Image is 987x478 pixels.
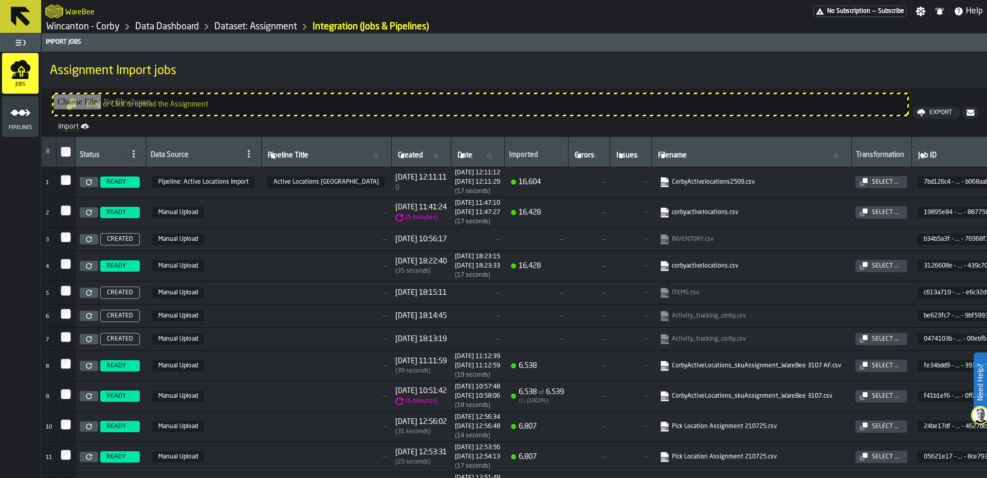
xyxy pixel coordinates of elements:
span: Jobs [2,82,39,87]
div: Time between creation and start (import delay / Re-Import) [395,214,447,222]
span: READY [106,453,126,461]
div: Select ... [868,393,903,400]
a: link-to-null [660,288,841,298]
a: READY [98,176,142,188]
span: [DATE] 12:11:11 [395,173,447,182]
span: 11 [46,455,52,461]
div: Time between creation and start (import delay / Re-Import) [395,428,447,435]
span: Subscribe [878,8,904,15]
span: label [398,151,423,160]
span: — [614,236,647,243]
span: READY [106,179,126,186]
a: link-to-https://s3.eu-west-1.amazonaws.com/import.app.warebee.com/3126608e-f332-4afc-b775-be16439... [660,261,841,271]
span: ( 1 ) [519,398,525,404]
span: 6,807 [519,423,537,430]
a: link-to-/wh/i/ace0e389-6ead-4668-b816-8dc22364bb41/data [135,21,199,32]
div: Imported [509,151,564,161]
label: button-toggle-Notifications [930,6,949,16]
span: CREATED [107,335,133,343]
span: Manual Upload [152,310,204,322]
div: Import duration (start to completion) [455,463,500,470]
span: [DATE] 11:41:24 [395,203,447,211]
span: — [872,8,876,15]
span: Pipelines [2,125,39,131]
label: InputCheckbox-label-react-aria352943378-:r35: [61,389,71,399]
span: 10 [46,424,52,430]
input: InputCheckbox-label-react-aria352943378-:r31: [61,286,71,296]
span: READY [106,393,126,400]
span: CorbyActivelocations2509.csv [657,175,845,189]
span: — [455,289,500,297]
span: # [46,148,50,155]
span: 16,604 [519,179,541,186]
span: READY [106,362,126,369]
span: Manual Upload [152,234,204,245]
span: label [658,151,687,160]
span: — [265,362,387,370]
input: InputCheckbox-label-react-aria352943378-:r2v: [61,232,71,242]
span: Manual Upload [152,360,204,371]
a: READY [98,360,142,371]
span: CorbyActiveLocations_skuAssignment_WareBee 3107.csv [657,389,845,403]
span: Manual Upload [152,333,204,345]
span: 7 [46,337,49,343]
div: Started at 1754474268710 [455,383,500,391]
input: label [614,149,647,163]
span: — [508,289,564,297]
span: CREATED [107,312,133,320]
div: Completed at 1758798689884 [455,179,500,186]
span: — [572,422,606,431]
span: — [572,262,606,270]
span: corbyactivelocations.csv [657,259,845,273]
span: 6,807 [519,453,537,461]
span: [DATE] 18:13:19 [395,335,447,343]
span: Pick Location Assignment 210725.csv [657,419,845,434]
span: 6 [46,314,49,320]
div: Started at 1753098836370 [455,444,500,451]
label: InputCheckbox-label-react-aria352943378-:r33: [61,332,71,342]
input: InputCheckbox-label-react-aria352943378-:r34: [61,359,71,369]
span: — [455,235,500,243]
span: READY [106,209,126,216]
span: No Subscription [827,8,870,15]
h2: Sub Title [50,61,979,63]
a: READY [98,451,142,463]
a: READY [98,260,142,272]
span: Activity_tracking_corby.csv [657,309,845,323]
div: Import duration (start to completion) [455,272,500,279]
span: — [614,335,647,343]
span: — [572,392,606,400]
span: — [265,262,387,270]
div: Status [80,151,123,161]
div: Select ... [868,179,903,186]
span: Manual Upload [152,287,204,298]
span: INVENTORY.csv [657,232,845,246]
span: ITEMS.csv [657,286,845,300]
span: [DATE] 18:22:40 [395,257,447,265]
span: — [572,312,606,320]
a: link-to-null [660,234,841,244]
span: — [572,235,606,243]
button: button-Select ... [855,420,907,433]
span: [DATE] 11:11:59 [395,357,447,365]
div: Select ... [868,453,903,461]
span: — [265,235,387,243]
span: label [575,151,594,160]
div: 6,538 6,539 [519,388,564,396]
div: Export [925,109,956,116]
input: InputCheckbox-label-react-aria352943378-:r30: [61,259,71,269]
label: Need Help? [975,353,986,411]
span: 2 [46,210,49,216]
input: Drag or Click to upload the Assignment [53,94,907,115]
button: button-Select ... [855,333,907,345]
header: Import Jobs [42,33,987,51]
a: READY [98,421,142,432]
div: Completed at 1754474286787 [455,393,500,400]
a: link-to-null [660,334,841,344]
span: — [508,335,564,343]
span: 3 [46,237,49,243]
span: 4 [46,264,49,270]
div: Select ... [868,335,903,343]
